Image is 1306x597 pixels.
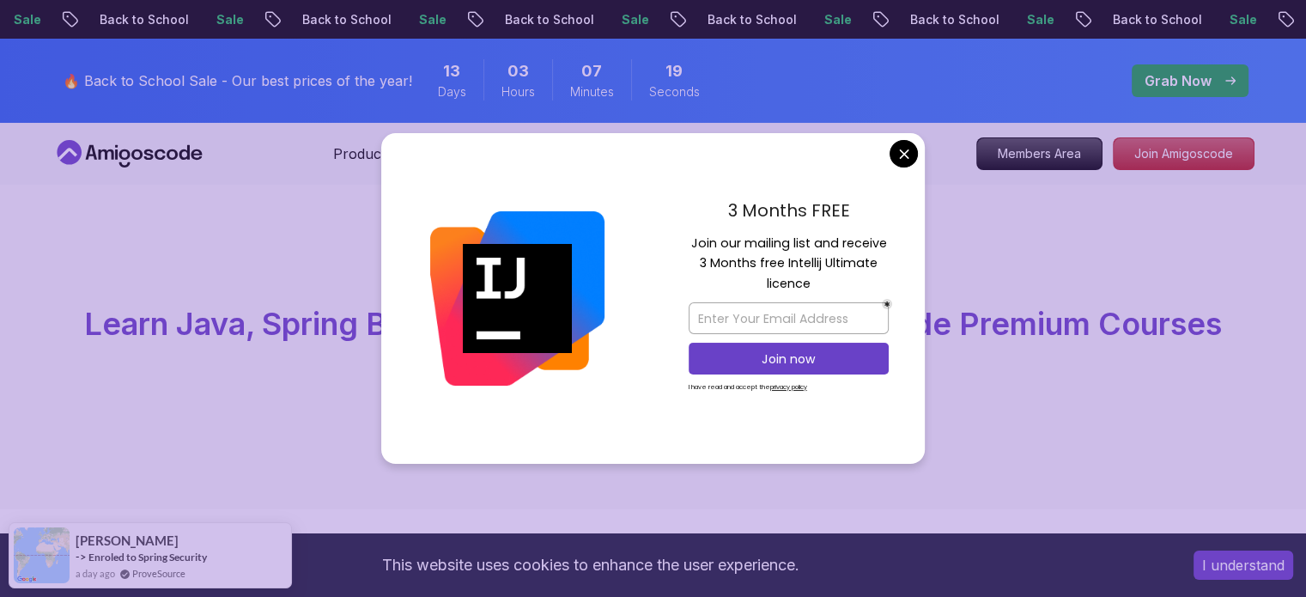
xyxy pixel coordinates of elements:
[604,11,659,28] p: Sale
[1114,138,1254,169] p: Join Amigoscode
[284,11,401,28] p: Back to School
[76,550,87,563] span: ->
[333,143,413,178] button: Products
[806,11,861,28] p: Sale
[501,83,535,101] span: Hours
[487,11,604,28] p: Back to School
[570,83,614,101] span: Minutes
[365,355,942,427] p: Master in-demand skills like Java, Spring Boot, DevOps, React, and more through hands-on, expert-...
[977,138,1102,169] p: Members Area
[976,137,1103,170] a: Members Area
[14,527,70,583] img: provesource social proof notification image
[333,143,392,164] p: Products
[198,11,253,28] p: Sale
[88,551,207,563] a: Enroled to Spring Security
[76,533,179,548] span: [PERSON_NAME]
[1095,11,1212,28] p: Back to School
[1145,70,1212,91] p: Grab Now
[581,59,602,83] span: 7 Minutes
[84,305,1222,343] span: Learn Java, Spring Boot, DevOps & More with Amigoscode Premium Courses
[132,566,185,581] a: ProveSource
[1009,11,1064,28] p: Sale
[401,11,456,28] p: Sale
[76,566,115,581] span: a day ago
[1212,11,1267,28] p: Sale
[892,11,1009,28] p: Back to School
[1113,137,1254,170] a: Join Amigoscode
[82,11,198,28] p: Back to School
[443,59,460,83] span: 13 Days
[63,70,412,91] p: 🔥 Back to School Sale - Our best prices of the year!
[438,83,466,101] span: Days
[649,83,700,101] span: Seconds
[1194,551,1293,580] button: Accept cookies
[689,11,806,28] p: Back to School
[507,59,529,83] span: 3 Hours
[665,59,683,83] span: 19 Seconds
[13,546,1168,584] div: This website uses cookies to enhance the user experience.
